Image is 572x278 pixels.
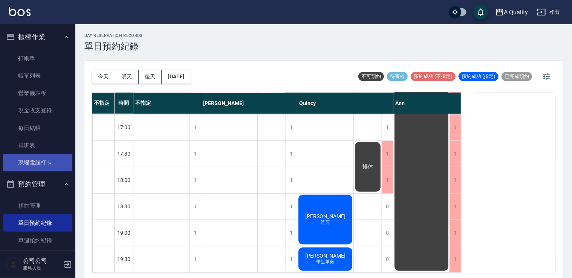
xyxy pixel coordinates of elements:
div: 1 [190,115,201,141]
span: 已完成預約 [502,73,532,80]
a: 現金收支登錄 [3,102,72,119]
img: Person [6,257,21,272]
div: Quincy [297,93,393,114]
div: 17:00 [115,114,133,141]
div: 19:00 [115,220,133,246]
div: 1 [450,220,461,246]
div: 17:30 [115,141,133,167]
div: 1 [190,194,201,220]
a: 帳單列表 [3,67,72,84]
a: 預約管理 [3,197,72,214]
div: 1 [382,141,393,167]
div: 1 [450,194,461,220]
div: 1 [286,115,297,141]
div: 1 [450,246,461,272]
div: Ann [393,93,461,114]
div: 18:00 [115,167,133,193]
button: 後天 [139,70,162,84]
span: 不可預約 [358,73,384,80]
div: 1 [286,167,297,193]
div: 不指定 [133,93,201,114]
div: 不指定 [92,93,115,114]
button: 明天 [115,70,139,84]
div: 1 [286,194,297,220]
div: 時間 [115,93,133,114]
img: Logo [9,7,31,16]
button: save [473,5,488,20]
a: 打帳單 [3,50,72,67]
a: 排班表 [3,137,72,154]
div: 1 [190,167,201,193]
span: [PERSON_NAME] [304,213,347,219]
div: 1 [450,115,461,141]
span: 預約成功 (不指定) [411,73,456,80]
a: 現場電腦打卡 [3,154,72,171]
h2: day Reservation records [84,33,143,38]
div: [PERSON_NAME] [201,93,297,114]
div: 1 [190,220,201,246]
div: A Quality [504,8,528,17]
div: 0 [382,220,393,246]
div: 0 [382,194,393,220]
a: 每日結帳 [3,119,72,137]
span: 待審核 [387,73,408,80]
div: 1 [190,246,201,272]
button: 預約管理 [3,174,72,194]
a: 單日預約紀錄 [3,214,72,232]
div: 1 [190,141,201,167]
div: 1 [286,141,297,167]
button: A Quality [492,5,531,20]
a: 單週預約紀錄 [3,232,72,249]
div: 1 [286,220,297,246]
div: 1 [286,246,297,272]
a: 營業儀表板 [3,84,72,102]
span: 排休 [361,163,375,170]
button: 今天 [92,70,115,84]
span: 預約成功 (指定) [459,73,499,80]
span: [PERSON_NAME] [304,253,347,259]
div: 0 [382,246,393,272]
div: 1 [382,115,393,141]
button: [DATE] [162,70,190,84]
button: 櫃檯作業 [3,27,72,47]
span: 學生單剪 [315,259,336,265]
p: 服務人員 [23,265,61,272]
h3: 單日預約紀錄 [84,41,143,52]
div: 1 [450,167,461,193]
h5: 公司公司 [23,257,61,265]
button: 登出 [534,5,563,19]
span: 洗剪 [320,219,332,226]
div: 1 [382,167,393,193]
div: 19:30 [115,246,133,272]
div: 18:30 [115,193,133,220]
div: 1 [450,141,461,167]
